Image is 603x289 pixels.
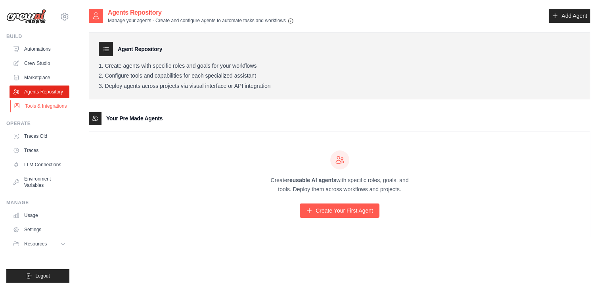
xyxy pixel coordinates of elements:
[99,72,580,80] li: Configure tools and capabilities for each specialized assistant
[6,120,69,127] div: Operate
[35,273,50,279] span: Logout
[6,33,69,40] div: Build
[10,158,69,171] a: LLM Connections
[10,43,69,55] a: Automations
[99,63,580,70] li: Create agents with specific roles and goals for your workflows
[118,45,162,53] h3: Agent Repository
[10,130,69,143] a: Traces Old
[10,223,69,236] a: Settings
[6,269,69,283] button: Logout
[264,176,416,194] p: Create with specific roles, goals, and tools. Deploy them across workflows and projects.
[106,114,163,122] h3: Your Pre Made Agents
[10,209,69,222] a: Usage
[6,200,69,206] div: Manage
[108,8,294,17] h2: Agents Repository
[10,144,69,157] a: Traces
[10,173,69,192] a: Environment Variables
[287,177,336,183] strong: reusable AI agents
[10,238,69,250] button: Resources
[108,17,294,24] p: Manage your agents - Create and configure agents to automate tasks and workflows
[24,241,47,247] span: Resources
[10,57,69,70] a: Crew Studio
[99,83,580,90] li: Deploy agents across projects via visual interface or API integration
[300,203,379,218] a: Create Your First Agent
[10,100,70,112] a: Tools & Integrations
[10,71,69,84] a: Marketplace
[6,9,46,24] img: Logo
[10,86,69,98] a: Agents Repository
[549,9,590,23] a: Add Agent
